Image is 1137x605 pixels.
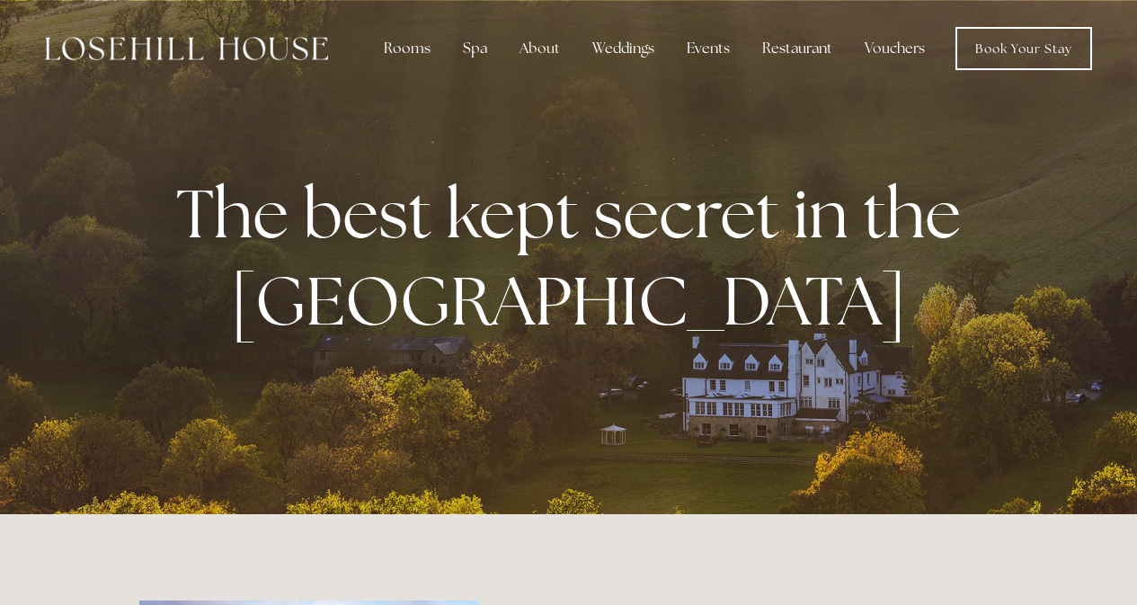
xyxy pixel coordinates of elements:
strong: The best kept secret in the [GEOGRAPHIC_DATA] [176,169,975,345]
a: Book Your Stay [955,27,1092,70]
div: Events [672,31,744,67]
a: Vouchers [850,31,939,67]
div: Weddings [578,31,669,67]
div: Rooms [369,31,445,67]
div: Restaurant [748,31,847,67]
img: Losehill House [45,37,328,60]
div: About [505,31,574,67]
div: Spa [449,31,502,67]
